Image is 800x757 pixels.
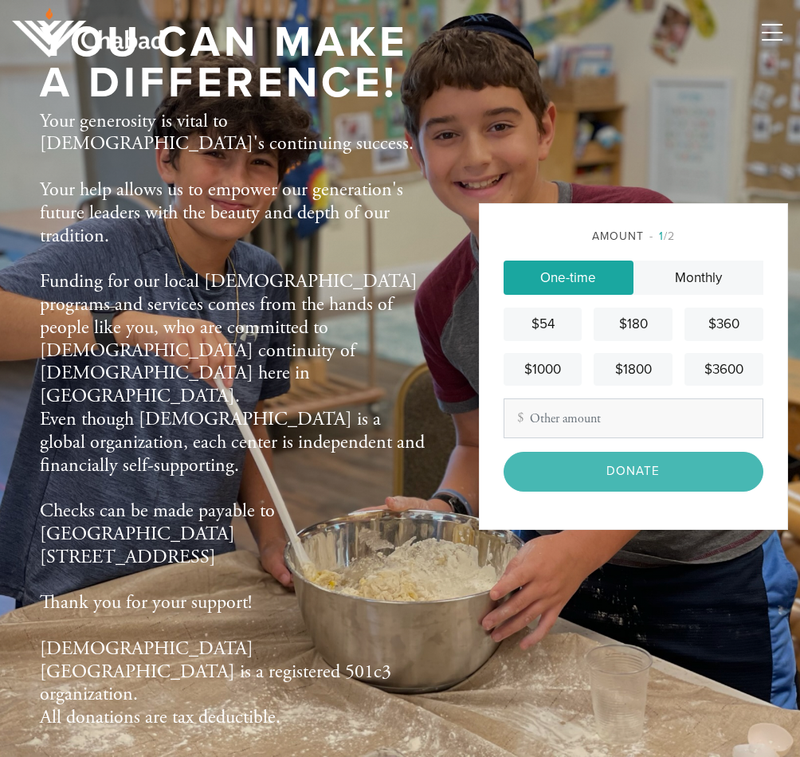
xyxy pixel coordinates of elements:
a: $3600 [684,353,763,386]
img: logo_half.png [12,8,163,57]
h1: YOU CAN MAKE A DIFFERENCE! [40,22,427,104]
a: $1800 [594,353,673,386]
div: $1800 [600,359,666,380]
div: $3600 [691,359,757,380]
span: 1 [659,229,664,243]
h4: Your generosity is vital to [DEMOGRAPHIC_DATA]'s continuing success. Your help allows us to empow... [40,110,427,730]
div: $1000 [510,359,576,380]
div: $360 [691,314,757,335]
div: Amount [504,228,763,245]
a: $1000 [504,353,582,386]
a: $180 [594,308,673,341]
input: Other amount [504,398,763,438]
a: Monthly [633,261,763,295]
span: /2 [649,229,675,243]
a: $360 [684,308,763,341]
a: One-time [504,261,633,295]
div: $54 [510,314,576,335]
div: $180 [600,314,666,335]
a: $54 [504,308,582,341]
